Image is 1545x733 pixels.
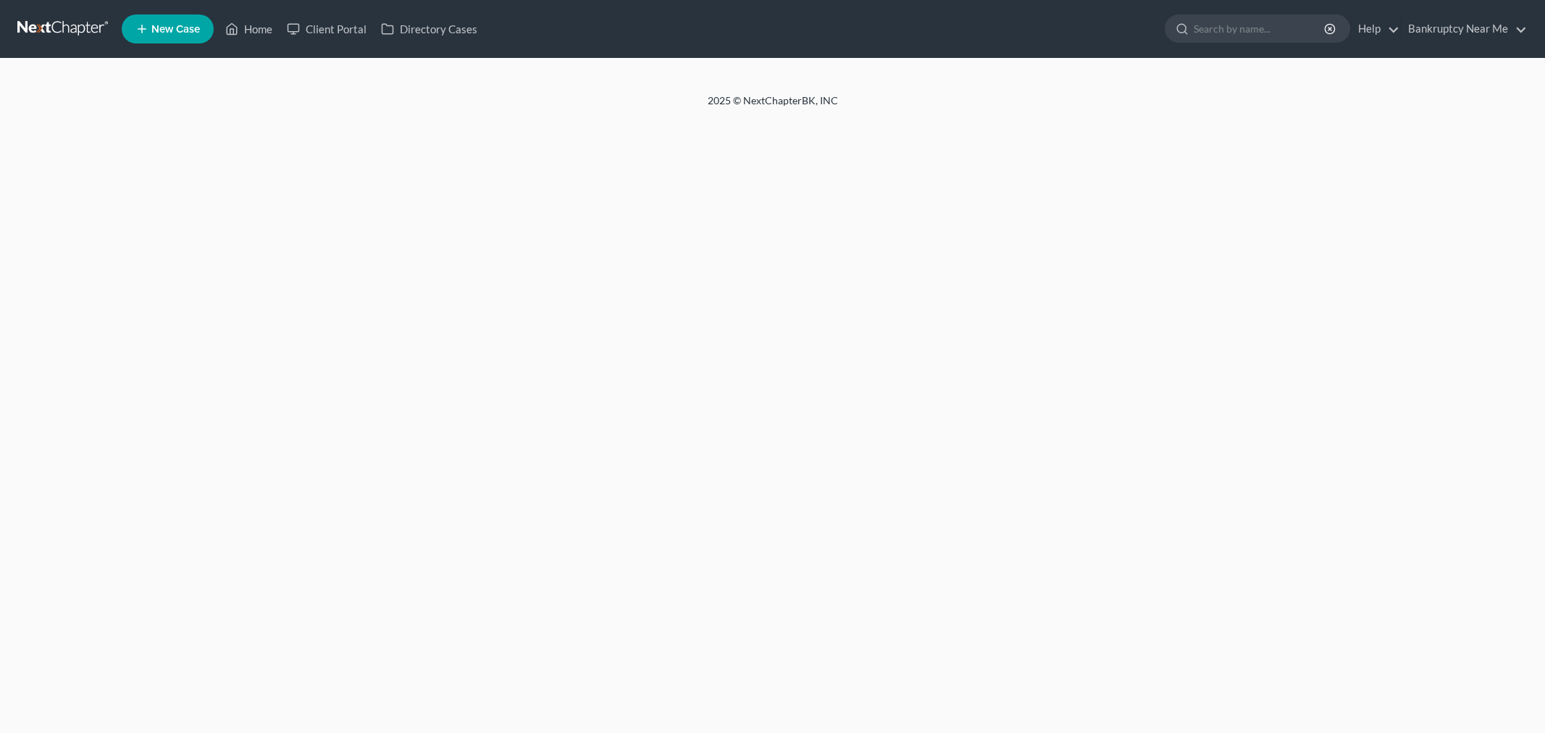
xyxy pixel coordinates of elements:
[374,16,485,42] a: Directory Cases
[280,16,374,42] a: Client Portal
[1401,16,1527,42] a: Bankruptcy Near Me
[218,16,280,42] a: Home
[1351,16,1399,42] a: Help
[360,93,1186,120] div: 2025 © NextChapterBK, INC
[151,24,200,35] span: New Case
[1194,15,1326,42] input: Search by name...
